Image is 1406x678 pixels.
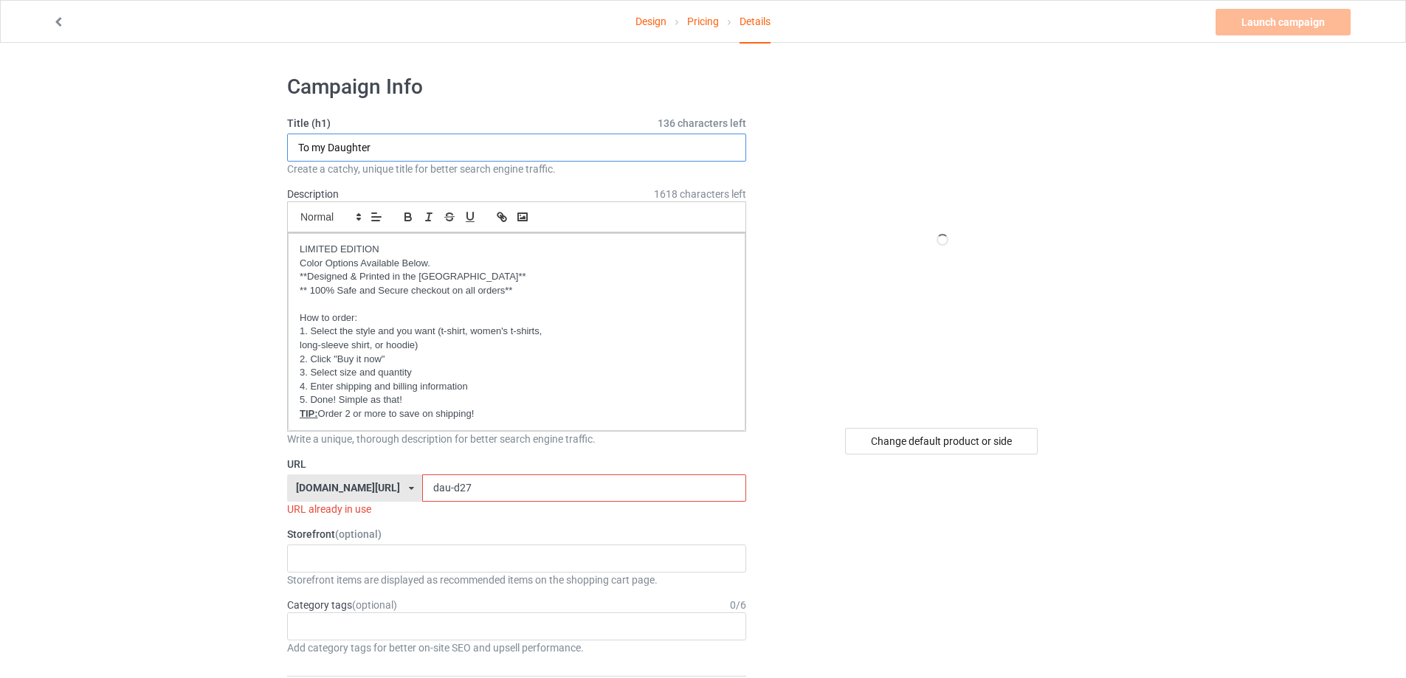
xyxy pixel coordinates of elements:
h1: Campaign Info [287,74,746,100]
div: URL already in use [287,502,746,516]
div: Details [740,1,771,44]
a: Design [635,1,666,42]
div: Create a catchy, unique title for better search engine traffic. [287,162,746,176]
p: Order 2 or more to save on shipping! [300,407,734,421]
div: Change default product or side [845,428,1038,454]
span: (optional) [335,528,382,540]
span: 1618 characters left [654,187,746,201]
div: Storefront items are displayed as recommended items on the shopping cart page. [287,573,746,587]
label: Storefront [287,527,746,542]
p: 5. Done! Simple as that! [300,393,734,407]
p: long-sleeve shirt, or hoodie) [300,339,734,353]
a: Pricing [687,1,719,42]
p: ** 100% Safe and Secure checkout on all orders** [300,284,734,298]
div: 0 / 6 [730,598,746,612]
label: URL [287,457,746,471]
p: 4. Enter shipping and billing information [300,380,734,394]
p: 1. Select the style and you want (t-shirt, women's t-shirts, [300,325,734,339]
span: (optional) [352,599,397,611]
span: 136 characters left [658,116,746,131]
p: 3. Select size and quantity [300,366,734,380]
u: TIP: [300,408,318,419]
div: Write a unique, thorough description for better search engine traffic. [287,432,746,446]
div: [DOMAIN_NAME][URL] [296,482,400,493]
p: How to order: [300,311,734,325]
label: Category tags [287,598,397,612]
p: Color Options Available Below. [300,257,734,271]
label: Description [287,188,339,200]
p: 2. Click "Buy it now" [300,353,734,367]
p: LIMITED EDITION [300,243,734,257]
label: Title (h1) [287,116,746,131]
p: **Designed & Printed in the [GEOGRAPHIC_DATA]** [300,270,734,284]
div: Add category tags for better on-site SEO and upsell performance. [287,640,746,655]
